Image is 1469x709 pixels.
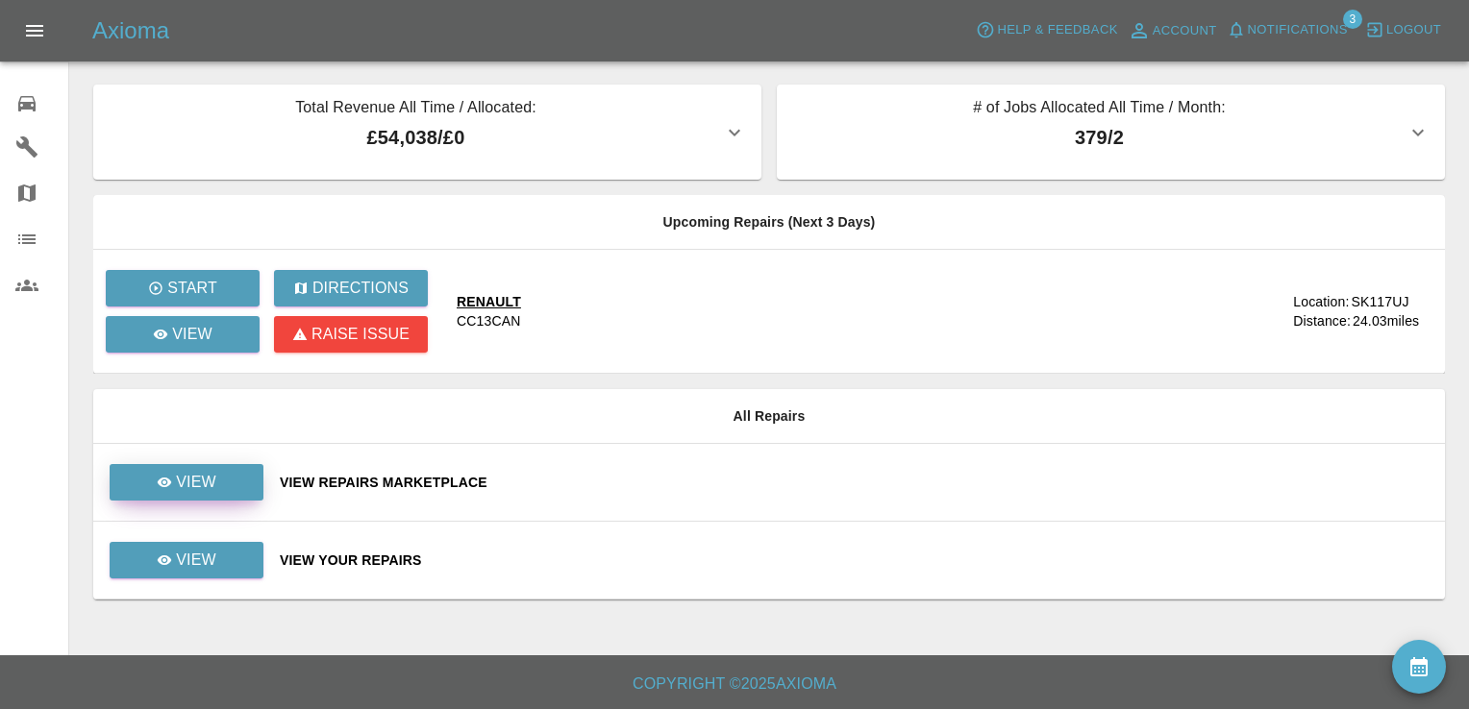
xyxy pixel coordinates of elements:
a: View [110,464,263,501]
h6: Copyright © 2025 Axioma [15,671,1454,697]
th: All Repairs [93,389,1445,444]
button: availability [1392,640,1446,694]
a: Account [1123,15,1222,46]
a: View [109,551,264,567]
p: Start [167,277,217,300]
a: Location:SK117UJDistance:24.03miles [1253,292,1430,330]
div: Distance: [1293,311,1351,330]
p: Directions [312,277,409,300]
span: Logout [1386,19,1441,41]
button: Directions [274,270,428,306]
p: Raise issue [311,323,410,346]
div: CC13CAN [457,311,520,330]
p: View [176,471,216,494]
p: £54,038 / £0 [109,123,723,152]
div: 24.03 miles [1353,311,1430,330]
a: View Repairs Marketplace [280,473,1430,492]
button: Start [106,270,260,306]
button: # of Jobs Allocated All Time / Month:379/2 [777,85,1445,180]
span: 3 [1343,10,1362,29]
span: Account [1153,20,1217,42]
a: RENAULTCC13CAN [457,292,1237,330]
p: View [172,323,212,346]
div: SK117UJ [1351,292,1408,311]
p: 379 / 2 [792,123,1407,152]
th: Upcoming Repairs (Next 3 Days) [93,195,1445,250]
div: RENAULT [457,292,521,311]
a: View [109,474,264,489]
a: View [106,316,260,353]
span: Help & Feedback [997,19,1117,41]
h5: Axioma [92,15,169,46]
button: Open drawer [12,8,58,54]
a: View [110,542,263,578]
button: Notifications [1222,15,1353,45]
button: Total Revenue All Time / Allocated:£54,038/£0 [93,85,761,180]
span: Notifications [1248,19,1348,41]
p: View [176,549,216,572]
div: Location: [1293,292,1349,311]
p: # of Jobs Allocated All Time / Month: [792,96,1407,123]
button: Raise issue [274,316,428,353]
p: Total Revenue All Time / Allocated: [109,96,723,123]
a: View Your Repairs [280,550,1430,570]
button: Help & Feedback [971,15,1122,45]
button: Logout [1360,15,1446,45]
